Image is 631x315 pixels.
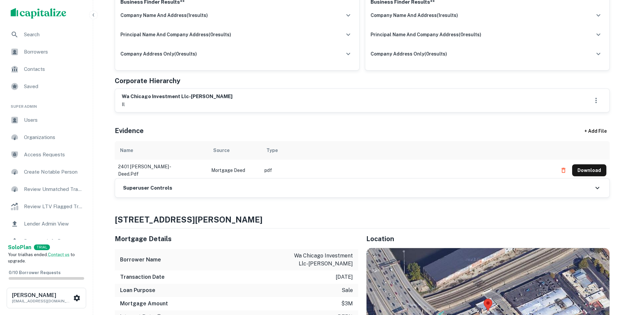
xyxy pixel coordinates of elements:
span: Contacts [24,65,83,73]
td: pdf [261,160,554,181]
h5: Mortgage Details [115,234,358,244]
h6: Transaction Date [120,273,165,281]
h6: Borrower Name [120,256,161,264]
div: Name [120,146,133,154]
span: Organizations [24,133,83,141]
a: Contact us [48,252,70,257]
td: Mortgage Deed [208,160,261,181]
p: [EMAIL_ADDRESS][DOMAIN_NAME] [12,298,72,304]
button: [PERSON_NAME][EMAIL_ADDRESS][DOMAIN_NAME] [7,288,86,308]
h6: principal name and company address ( 0 results) [371,31,481,38]
button: Download [572,164,606,176]
h6: Superuser Controls [123,184,172,192]
div: Source [213,146,230,154]
a: Organizations [5,129,87,145]
button: Delete file [557,165,569,176]
span: Saved [24,82,83,90]
p: [DATE] [336,273,353,281]
span: 0 / 10 Borrower Requests [9,270,61,275]
a: Access Requests [5,147,87,163]
span: Your trial has ended. to upgrade. [8,252,75,264]
a: SoloPlan [8,243,31,251]
a: Lender Admin View [5,216,87,232]
iframe: Chat Widget [598,262,631,294]
h5: Corporate Hierarchy [115,76,180,86]
h4: [STREET_ADDRESS][PERSON_NAME] [115,214,610,226]
a: Review Unmatched Transactions [5,181,87,197]
th: Source [208,141,261,160]
img: capitalize-logo.png [11,8,67,19]
strong: Solo Plan [8,244,31,250]
a: Borrowers [5,44,87,60]
h6: wa chicago investment llc-[PERSON_NAME] [122,93,233,100]
h6: company name and address ( 1 results) [120,12,208,19]
span: Create Notable Person [24,168,83,176]
h6: principal name and company address ( 0 results) [120,31,231,38]
span: Review LTV Flagged Transactions [24,203,83,211]
h6: Loan Purpose [120,286,155,294]
a: Users [5,112,87,128]
a: Create Notable Person [5,164,87,180]
h5: Location [366,234,610,244]
span: Access Requests [24,151,83,159]
h6: Mortgage Amount [120,300,168,308]
a: Review LTV Flagged Transactions [5,199,87,215]
a: Search [5,27,87,43]
h6: [PERSON_NAME] [12,293,72,298]
span: Borrower Info Requests [24,237,83,245]
a: Borrower Info Requests [5,233,87,249]
h6: company name and address ( 1 results) [371,12,458,19]
th: Type [261,141,554,160]
span: Borrowers [24,48,83,56]
span: Users [24,116,83,124]
div: scrollable content [115,141,610,178]
a: Saved [5,79,87,94]
div: TRIAL [34,244,50,250]
div: Type [266,146,278,154]
p: il [122,100,233,108]
h6: company address only ( 0 results) [120,50,197,58]
li: Super Admin [5,96,87,112]
p: wa chicago investment llc-[PERSON_NAME] [293,252,353,268]
td: 2401 [PERSON_NAME] - deed.pdf [115,160,208,181]
th: Name [115,141,208,160]
h6: company address only ( 0 results) [371,50,447,58]
div: + Add File [572,125,619,137]
span: Review Unmatched Transactions [24,185,83,193]
span: Lender Admin View [24,220,83,228]
p: $3m [341,300,353,308]
a: Contacts [5,61,87,77]
span: Search [24,31,83,39]
p: sale [342,286,353,294]
h5: Evidence [115,126,144,136]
